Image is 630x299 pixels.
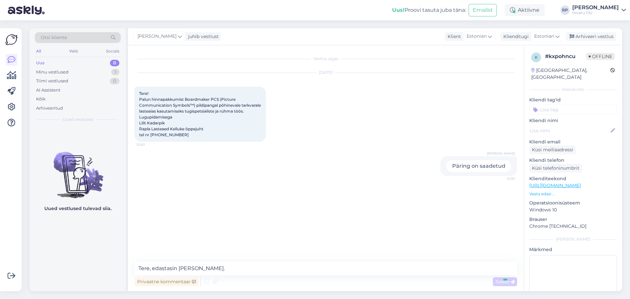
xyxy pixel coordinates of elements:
[529,117,617,124] p: Kliendi nimi
[545,53,586,60] div: # kxpohncu
[139,91,262,137] span: Tere! Palun hinnapakkumist Boardmaker PCS (Picture Communication Symbols™) pildipangal põhinevale...
[392,7,405,13] b: Uus!
[35,47,42,55] div: All
[529,182,581,188] a: [URL][DOMAIN_NAME]
[135,70,517,75] div: [DATE]
[505,4,545,16] div: Aktiivne
[63,117,93,122] span: Uued vestlused
[105,47,121,55] div: Socials
[529,216,617,223] p: Brauser
[135,56,517,62] div: Vestlus algas
[36,60,45,66] div: Uus
[110,60,119,66] div: 0
[529,191,617,197] p: Vaata edasi ...
[586,53,615,60] span: Offline
[572,5,619,10] div: [PERSON_NAME]
[137,33,177,40] span: [PERSON_NAME]
[445,33,461,40] div: Klient
[111,69,119,75] div: 1
[529,87,617,93] div: Kliendi info
[529,145,576,154] div: Küsi meiliaadressi
[529,200,617,206] p: Operatsioonisüsteem
[41,34,67,41] span: Otsi kliente
[529,223,617,230] p: Chrome [TECHNICAL_ID]
[529,246,617,253] p: Märkmed
[110,78,119,84] div: 0
[560,6,570,15] div: RP
[529,236,617,242] div: [PERSON_NAME]
[392,6,466,14] div: Proovi tasuta juba täna:
[566,32,616,41] div: Arhiveeri vestlus
[487,151,515,156] span: [PERSON_NAME]
[491,176,515,181] span: 10:57
[529,164,582,173] div: Küsi telefoninumbrit
[185,33,219,40] div: juhib vestlust
[529,96,617,103] p: Kliendi tag'id
[68,47,79,55] div: Web
[36,69,69,75] div: Minu vestlused
[529,105,617,115] input: Lisa tag
[501,33,529,40] div: Klienditugi
[529,175,617,182] p: Klienditeekond
[36,78,68,84] div: Tiimi vestlused
[572,5,626,15] a: [PERSON_NAME]Invaru OÜ
[30,140,126,199] img: No chats
[531,67,610,81] div: [GEOGRAPHIC_DATA], [GEOGRAPHIC_DATA]
[44,205,112,212] p: Uued vestlused tulevad siia.
[5,33,18,46] img: Askly Logo
[446,160,511,172] div: Päring on saadetud
[529,139,617,145] p: Kliendi email
[36,96,46,102] div: Kõik
[136,142,161,147] span: 10:50
[572,10,619,15] div: Invaru OÜ
[535,55,538,60] span: k
[534,33,554,40] span: Estonian
[36,87,60,94] div: AI Assistent
[36,105,63,112] div: Arhiveeritud
[530,127,609,134] input: Lisa nimi
[469,4,497,16] button: Emailid
[529,206,617,213] p: Windows 10
[467,33,487,40] span: Estonian
[529,157,617,164] p: Kliendi telefon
